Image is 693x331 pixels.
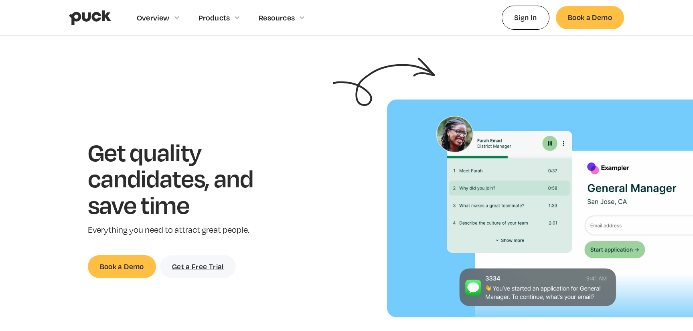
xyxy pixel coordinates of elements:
h1: Get quality candidates, and save time [88,139,278,218]
a: Book a Demo [556,6,624,29]
div: Resources [259,13,295,22]
div: Products [199,13,230,22]
a: Sign In [502,6,549,29]
div: Overview [137,13,170,22]
a: Get a Free Trial [160,255,236,278]
p: Everything you need to attract great people. [88,224,278,236]
a: Book a Demo [88,255,156,278]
